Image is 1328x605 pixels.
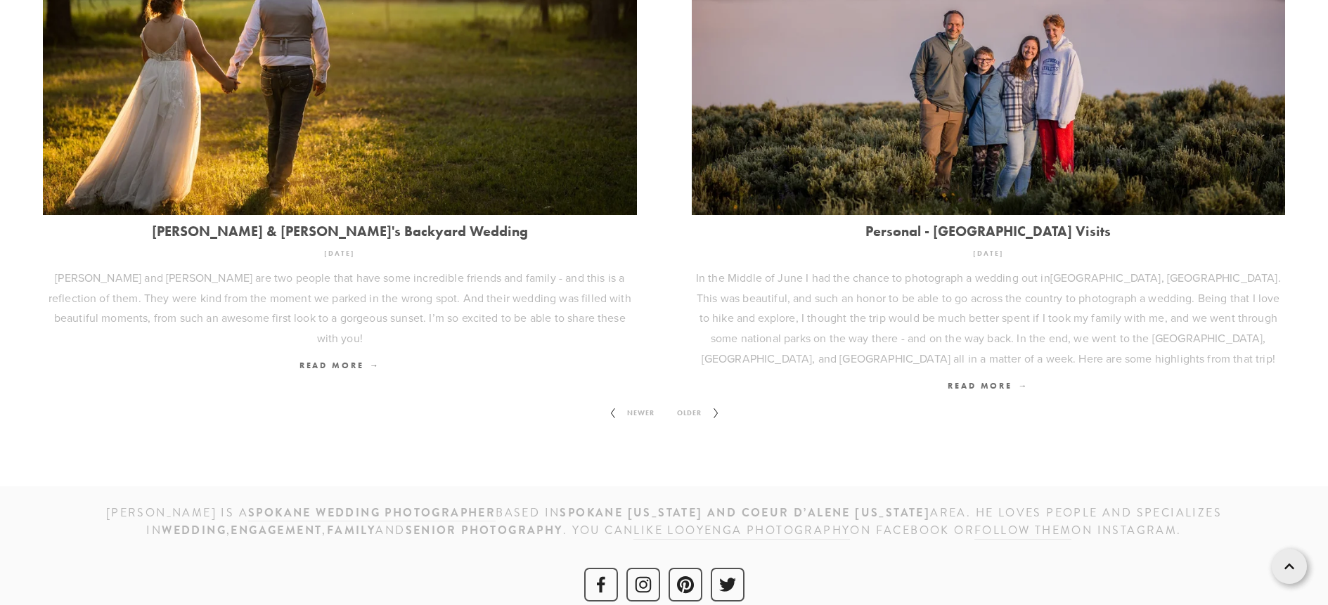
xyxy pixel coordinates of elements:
a: Personal - [GEOGRAPHIC_DATA] Visits [692,223,1286,239]
span: Read More [948,380,1029,391]
h3: [PERSON_NAME] is a based IN area. He loves people and specializes in , , and . You can on Faceboo... [43,504,1285,540]
a: [GEOGRAPHIC_DATA], [GEOGRAPHIC_DATA] [1050,270,1278,285]
a: Facebook [584,568,618,601]
a: follow them [974,522,1071,540]
p: [PERSON_NAME] and [PERSON_NAME] are two people that have some incredible friends and family - and... [43,268,637,349]
span: Newer [621,404,660,422]
a: Read More [692,376,1286,396]
a: Pinterest [669,568,702,601]
p: In the Middle of June I had the chance to photograph a wedding out in . This was beautiful, and s... [692,268,1286,369]
strong: family [327,522,375,538]
a: Newer [598,396,666,430]
a: Older [666,396,730,430]
time: [DATE] [973,244,1004,263]
a: [PERSON_NAME] & [PERSON_NAME]'s Backyard Wedding [43,223,637,239]
a: Instagram [626,568,660,601]
strong: engagement [231,522,322,538]
strong: senior photography [406,522,563,538]
a: Twitter [711,568,744,601]
strong: SPOKANE [US_STATE] and Coeur d’Alene [US_STATE] [560,505,930,521]
span: Older [671,404,707,422]
a: Read More [43,356,637,376]
strong: Spokane wedding photographer [248,505,496,521]
a: Spokane wedding photographer [248,505,496,522]
a: like Looyenga Photography [633,522,850,540]
time: [DATE] [324,244,355,263]
span: Read More [299,360,380,370]
strong: wedding [162,522,226,538]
